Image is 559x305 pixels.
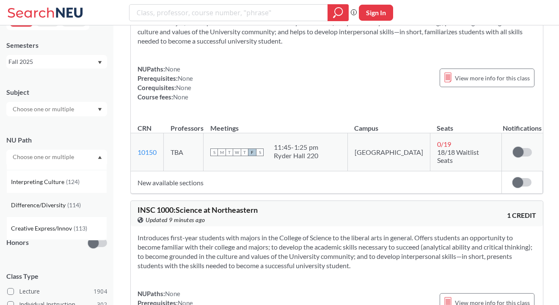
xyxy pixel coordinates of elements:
[66,178,80,185] span: ( 124 )
[173,93,188,101] span: None
[138,124,151,133] div: CRN
[164,115,204,133] th: Professors
[6,150,107,164] div: Dropdown arrowWriting Intensive(181)Societies/Institutions(139)Interpreting Culture(124)Differenc...
[6,41,107,50] div: Semesters
[6,135,107,145] div: NU Path
[210,148,218,156] span: S
[138,64,193,102] div: NUPaths: Prerequisites: Corequisites: Course fees:
[11,201,67,210] span: Difference/Diversity
[218,148,226,156] span: M
[165,290,180,297] span: None
[138,233,536,270] section: Introduces first-year students with majors in the College of Science to the liberal arts in gener...
[437,140,451,148] span: 0 / 19
[347,133,430,171] td: [GEOGRAPHIC_DATA]
[7,286,107,297] label: Lecture
[437,148,479,164] span: 18/18 Waitlist Seats
[98,108,102,111] svg: Dropdown arrow
[94,287,107,296] span: 1904
[176,84,191,91] span: None
[8,152,80,162] input: Choose one or multiple
[6,88,107,97] div: Subject
[333,7,343,19] svg: magnifying glass
[138,148,157,156] a: 10150
[256,148,264,156] span: S
[6,102,107,116] div: Dropdown arrow
[455,73,530,83] span: View more info for this class
[138,8,536,46] section: Intended for first-year students in the College of Social Sciences and Humanities. Introduces stu...
[98,61,102,64] svg: Dropdown arrow
[359,5,393,21] button: Sign In
[6,238,29,247] p: Honors
[347,115,430,133] th: Campus
[138,205,258,214] span: INSC 1000 : Science at Northeastern
[8,57,97,66] div: Fall 2025
[67,201,81,209] span: ( 114 )
[204,115,348,133] th: Meetings
[74,225,87,232] span: ( 113 )
[146,215,205,225] span: Updated 9 minutes ago
[274,143,319,151] div: 11:45 - 1:25 pm
[328,4,349,21] div: magnifying glass
[164,133,204,171] td: TBA
[6,55,107,69] div: Fall 2025Dropdown arrow
[226,148,233,156] span: T
[248,148,256,156] span: F
[136,5,322,20] input: Class, professor, course number, "phrase"
[8,104,80,114] input: Choose one or multiple
[6,272,107,281] span: Class Type
[507,211,536,220] span: 1 CREDIT
[11,177,66,187] span: Interpreting Culture
[178,74,193,82] span: None
[165,65,180,73] span: None
[430,115,501,133] th: Seats
[11,224,74,233] span: Creative Express/Innov
[501,115,542,133] th: Notifications
[98,156,102,159] svg: Dropdown arrow
[241,148,248,156] span: T
[131,171,501,194] td: New available sections
[233,148,241,156] span: W
[274,151,319,160] div: Ryder Hall 220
